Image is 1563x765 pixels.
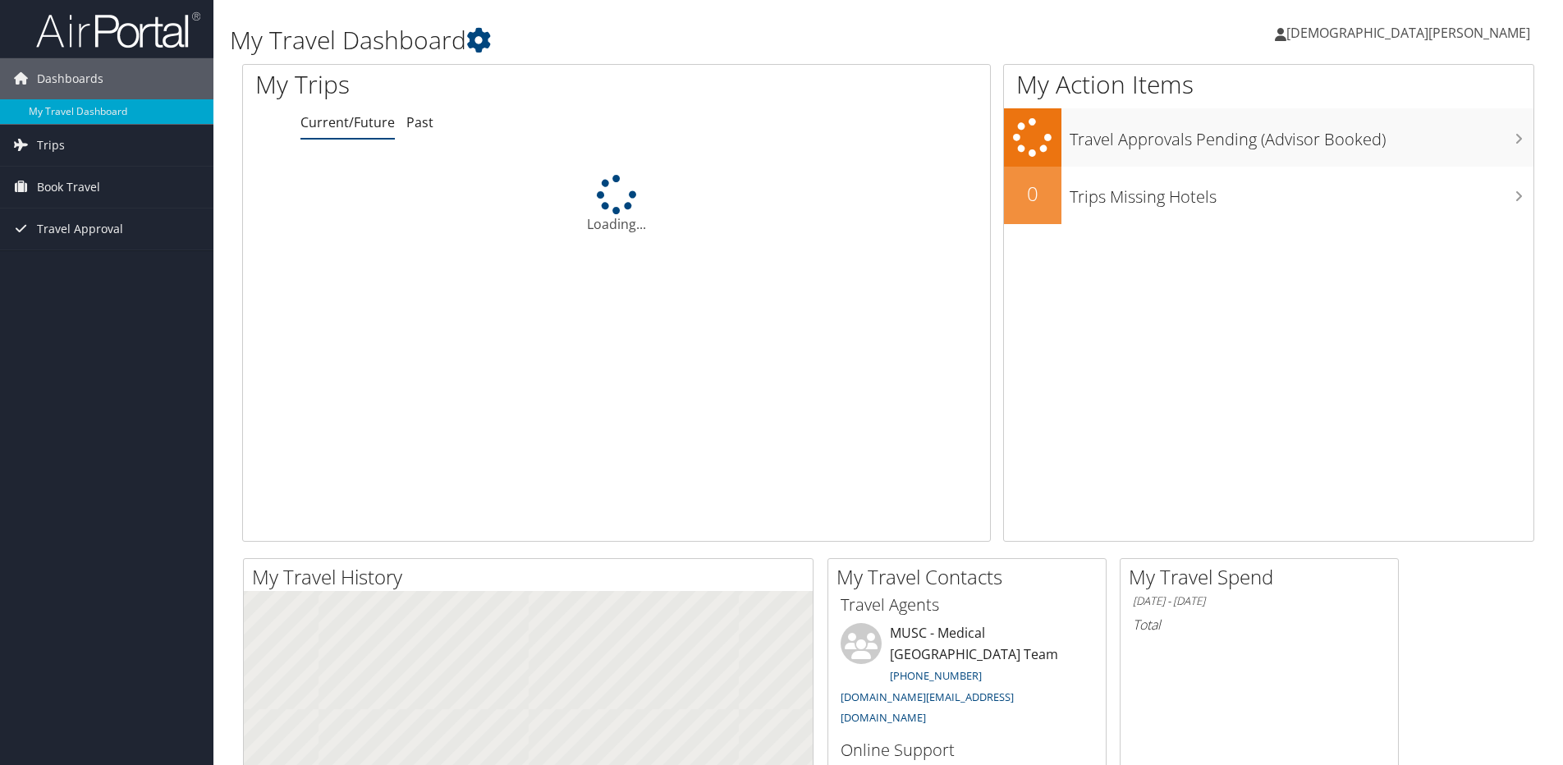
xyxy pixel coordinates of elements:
[406,113,433,131] a: Past
[1004,180,1061,208] h2: 0
[841,593,1093,616] h3: Travel Agents
[300,113,395,131] a: Current/Future
[1004,108,1533,167] a: Travel Approvals Pending (Advisor Booked)
[1070,177,1533,208] h3: Trips Missing Hotels
[37,167,100,208] span: Book Travel
[1133,616,1386,634] h6: Total
[841,689,1014,726] a: [DOMAIN_NAME][EMAIL_ADDRESS][DOMAIN_NAME]
[1286,24,1530,42] span: [DEMOGRAPHIC_DATA][PERSON_NAME]
[890,668,982,683] a: [PHONE_NUMBER]
[1133,593,1386,609] h6: [DATE] - [DATE]
[37,58,103,99] span: Dashboards
[832,623,1102,732] li: MUSC - Medical [GEOGRAPHIC_DATA] Team
[1129,563,1398,591] h2: My Travel Spend
[37,208,123,250] span: Travel Approval
[1275,8,1547,57] a: [DEMOGRAPHIC_DATA][PERSON_NAME]
[36,11,200,49] img: airportal-logo.png
[1004,67,1533,102] h1: My Action Items
[252,563,813,591] h2: My Travel History
[1070,120,1533,151] h3: Travel Approvals Pending (Advisor Booked)
[837,563,1106,591] h2: My Travel Contacts
[37,125,65,166] span: Trips
[243,175,990,234] div: Loading...
[1004,167,1533,224] a: 0Trips Missing Hotels
[841,739,1093,762] h3: Online Support
[255,67,667,102] h1: My Trips
[230,23,1107,57] h1: My Travel Dashboard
